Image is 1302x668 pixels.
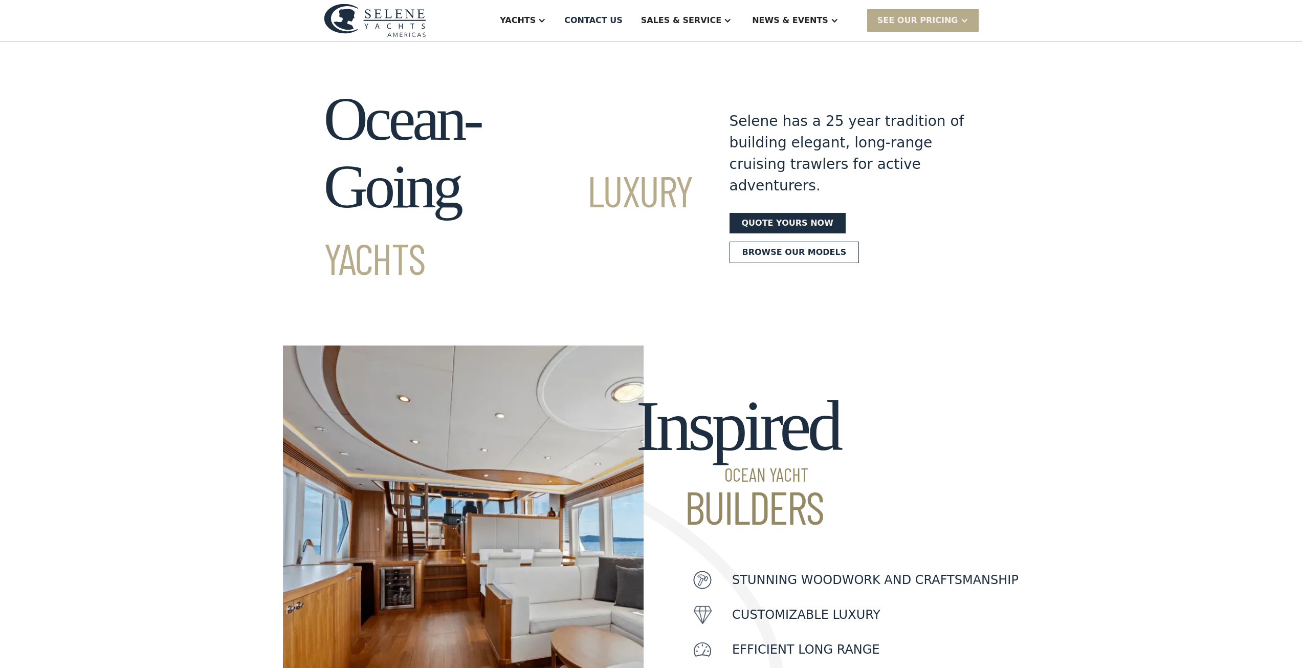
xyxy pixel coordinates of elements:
[324,164,693,284] span: Luxury Yachts
[636,484,839,530] span: Builders
[693,606,712,624] img: icon
[732,606,880,624] p: customizable luxury
[564,14,623,27] div: Contact US
[877,14,958,27] div: SEE Our Pricing
[732,571,1019,589] p: Stunning woodwork and craftsmanship
[867,9,979,31] div: SEE Our Pricing
[324,85,693,288] h1: Ocean-Going
[636,465,839,484] span: Ocean Yacht
[752,14,828,27] div: News & EVENTS
[641,14,721,27] div: Sales & Service
[730,111,965,197] div: Selene has a 25 year tradition of building elegant, long-range cruising trawlers for active adven...
[730,242,859,263] a: Browse our models
[636,386,839,530] h2: Inspired
[730,213,846,233] a: Quote yours now
[732,640,880,659] p: Efficient Long Range
[500,14,536,27] div: Yachts
[324,4,426,37] img: logo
